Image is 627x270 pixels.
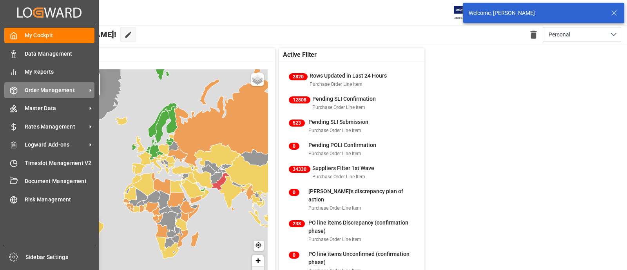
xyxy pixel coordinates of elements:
span: 34330 [289,166,310,173]
span: Risk Management [25,196,95,204]
a: Risk Management [4,192,94,207]
a: Timeslot Management V2 [4,155,94,170]
span: My Reports [25,68,95,76]
a: 523Pending SLI SubmissionPurchase Order Line Item [289,118,415,134]
span: Sidebar Settings [25,253,96,261]
a: 0Pending POLI ConfirmationPurchase Order Line Item [289,141,415,158]
span: Pending SLI Submission [308,119,368,125]
a: My Reports [4,64,94,80]
span: Data Management [25,50,95,58]
span: 0 [289,189,299,196]
span: Purchase Order Line Item [310,82,362,87]
span: Timeslot Management V2 [25,159,95,167]
span: PO line items Unconfirmed (confirmation phase) [308,251,410,265]
a: Data Management [4,46,94,61]
a: My Cockpit [4,28,94,43]
span: [PERSON_NAME]'s discrepancy plan of action [308,188,403,203]
span: 523 [289,120,305,127]
a: 238PO line items Discrepancy (confirmation phase)Purchase Order Line Item [289,219,415,243]
a: Layers [251,73,264,86]
span: Master Data [25,104,87,112]
span: Logward Add-ons [25,141,87,149]
span: 0 [289,143,299,150]
a: Document Management [4,174,94,189]
span: Personal [549,31,570,39]
span: Purchase Order Line Item [312,174,365,179]
span: + [256,256,261,265]
a: Zoom in [252,255,264,266]
span: Suppliers Filter 1st Wave [312,165,374,171]
span: Purchase Order Line Item [308,205,361,211]
span: Purchase Order Line Item [308,151,361,156]
span: My Cockpit [25,31,95,40]
span: Document Management [25,177,95,185]
span: Rates Management [25,123,87,131]
span: Purchase Order Line Item [308,128,361,133]
div: Welcome, [PERSON_NAME] [469,9,603,17]
span: Pending POLI Confirmation [308,142,376,148]
span: 12808 [289,96,310,103]
a: 12808Pending SLI ConfirmationPurchase Order Line Item [289,95,415,111]
img: Exertis%20JAM%20-%20Email%20Logo.jpg_1722504956.jpg [454,6,481,20]
span: 0 [289,252,299,259]
button: open menu [543,27,621,42]
span: Purchase Order Line Item [312,105,365,110]
a: 2820Rows Updated in Last 24 HoursPurchase Order Line Item [289,72,415,88]
a: 0[PERSON_NAME]'s discrepancy plan of actionPurchase Order Line Item [289,187,415,212]
span: Pending SLI Confirmation [312,96,376,102]
span: Rows Updated in Last 24 Hours [310,72,387,79]
span: 238 [289,220,305,227]
span: Purchase Order Line Item [308,237,361,242]
span: PO line items Discrepancy (confirmation phase) [308,219,408,234]
span: 2820 [289,73,308,80]
a: 34330Suppliers Filter 1st WavePurchase Order Line Item [289,164,415,181]
span: Active Filter [283,50,317,60]
span: Order Management [25,86,87,94]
